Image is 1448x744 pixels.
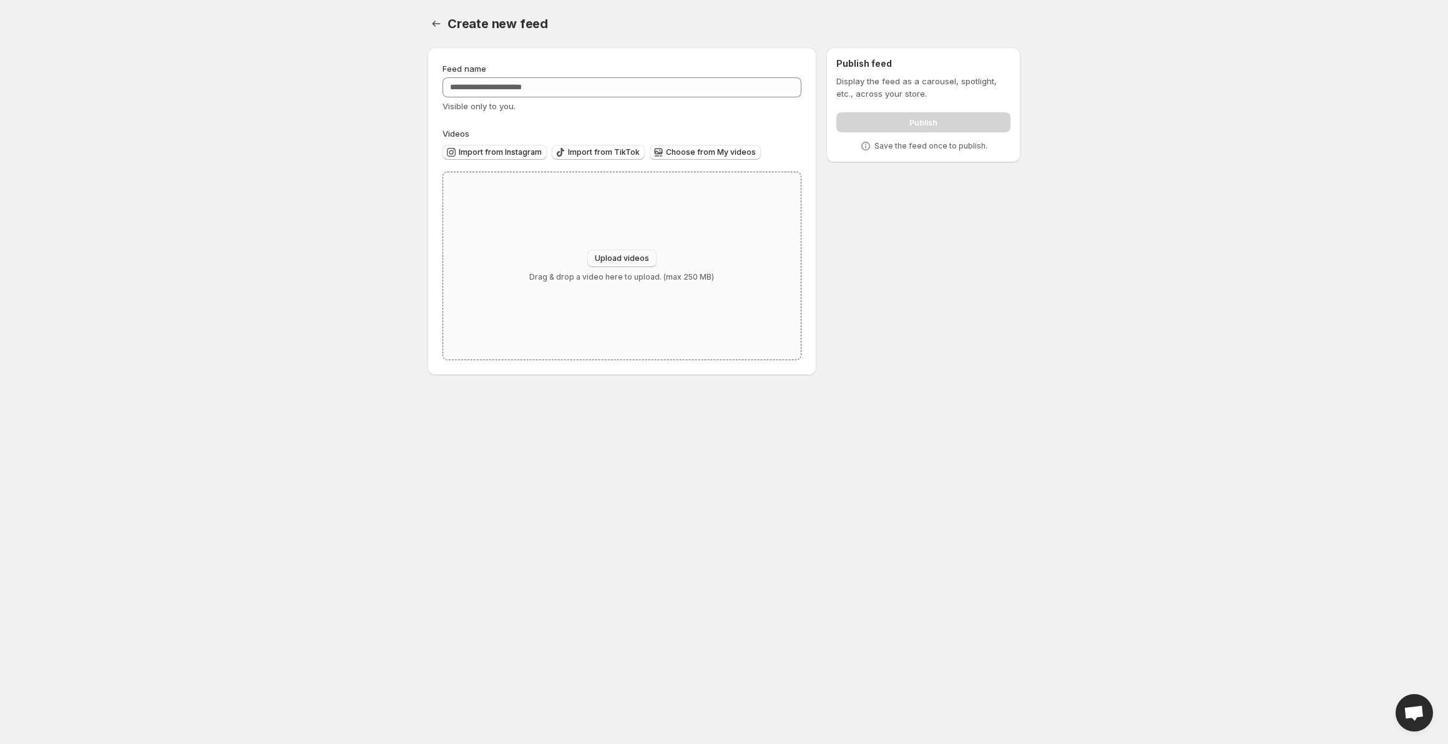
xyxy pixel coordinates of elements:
[568,147,640,157] span: Import from TikTok
[448,16,548,31] span: Create new feed
[1396,694,1433,732] a: Open chat
[428,15,445,32] button: Settings
[587,250,657,267] button: Upload videos
[443,101,516,111] span: Visible only to you.
[595,253,649,263] span: Upload videos
[836,75,1010,100] p: Display the feed as a carousel, spotlight, etc., across your store.
[443,129,469,139] span: Videos
[666,147,756,157] span: Choose from My videos
[529,272,714,282] p: Drag & drop a video here to upload. (max 250 MB)
[443,64,486,74] span: Feed name
[650,145,761,160] button: Choose from My videos
[874,141,987,151] p: Save the feed once to publish.
[459,147,542,157] span: Import from Instagram
[443,145,547,160] button: Import from Instagram
[552,145,645,160] button: Import from TikTok
[836,57,1010,70] h2: Publish feed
